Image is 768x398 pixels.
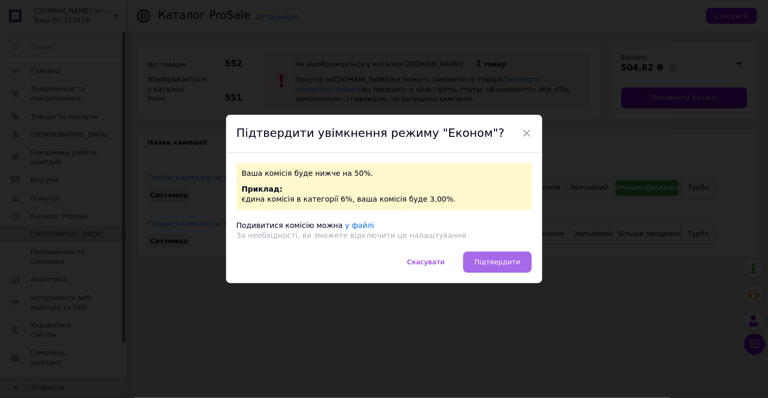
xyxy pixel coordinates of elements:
span: × [522,124,532,142]
span: Подивитися комісію можна [237,221,343,230]
span: Скасувати [407,258,445,266]
span: єдина комісія в категорії 6%, ваша комісія буде 3.00%. [242,195,456,203]
span: За необхідності, ви зможете відключити це налаштування [237,231,467,240]
div: Підтвердити увімкнення режиму "Економ"? [226,115,542,153]
button: Підтвердити [463,252,531,273]
a: у файлі [345,221,374,230]
span: Приклад: [242,185,283,193]
span: Підтвердити [474,258,520,266]
button: Скасувати [396,252,456,273]
span: Ваша комісія буде нижче на 50%. [242,169,374,177]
